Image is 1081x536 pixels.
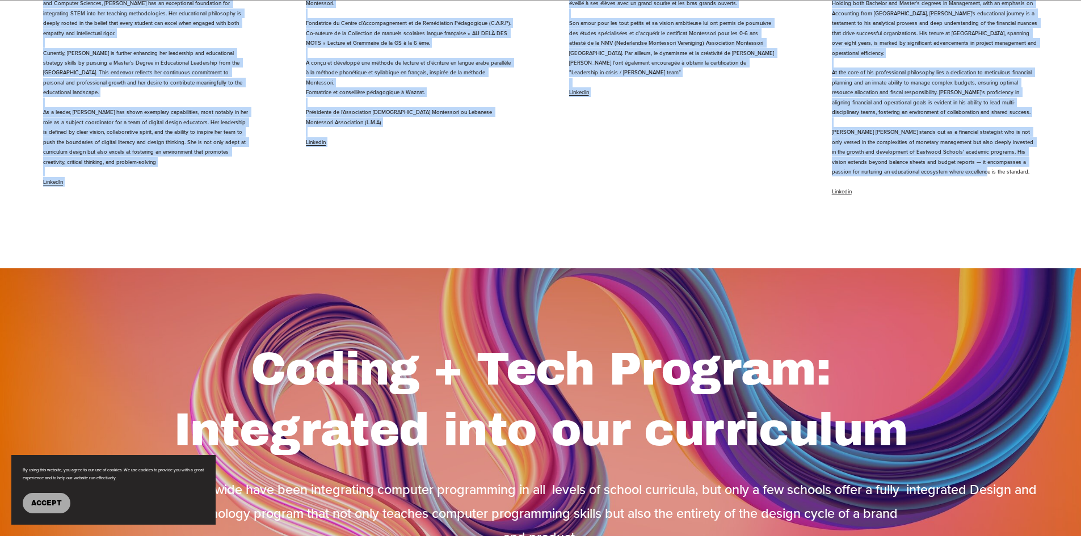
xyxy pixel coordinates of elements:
[5,14,33,22] span: Upgrade
[306,138,326,146] a: Linkedin
[43,339,1038,460] h2: Coding + Tech Program: Integrated into our curriculum
[832,188,852,195] a: Linkedin
[11,455,216,525] section: Cookie banner
[23,493,70,513] button: Accept
[23,466,204,482] p: By using this website, you agree to our use of cookies. We use cookies to provide you with a grea...
[31,499,62,507] span: Accept
[569,88,589,96] a: Linkedin
[43,178,63,185] a: LinkedIn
